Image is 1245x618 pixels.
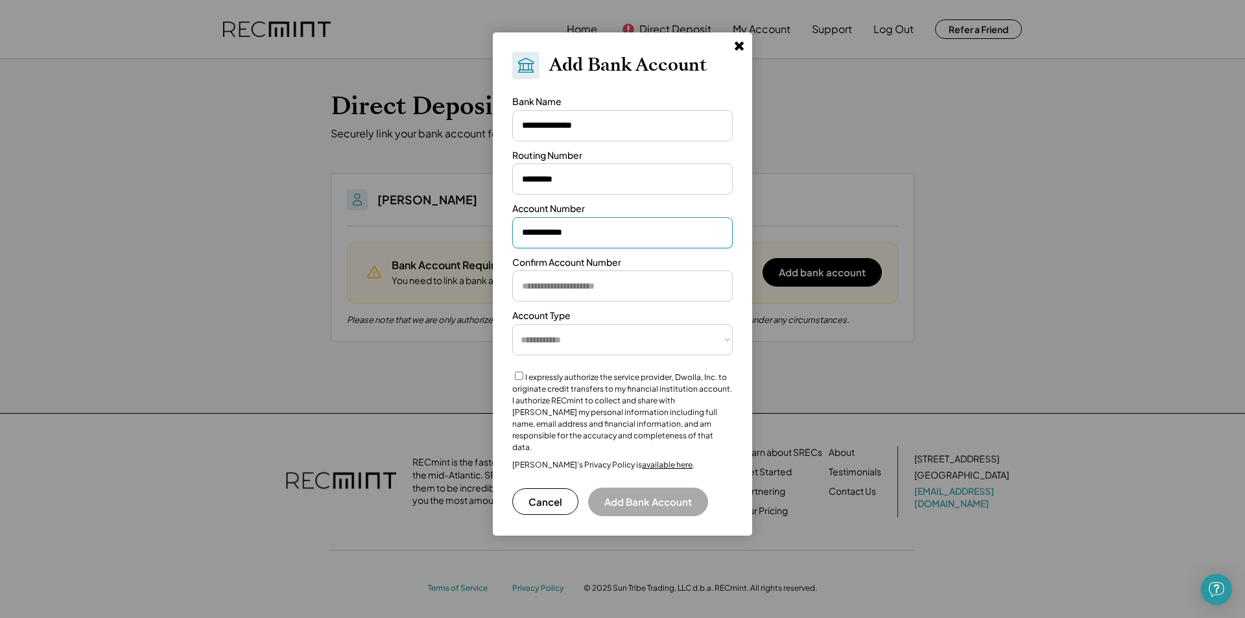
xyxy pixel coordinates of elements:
button: Add Bank Account [588,488,708,516]
button: Cancel [512,488,578,515]
div: Bank Name [512,95,562,108]
div: Open Intercom Messenger [1201,574,1232,605]
div: Confirm Account Number [512,256,621,269]
div: Routing Number [512,149,582,162]
h2: Add Bank Account [549,54,707,77]
label: I expressly authorize the service provider, Dwolla, Inc. to originate credit transfers to my fina... [512,372,732,452]
a: available here [642,460,693,469]
div: [PERSON_NAME]’s Privacy Policy is . [512,460,694,470]
div: Account Type [512,309,571,322]
img: Bank.svg [516,56,536,75]
div: Account Number [512,202,585,215]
